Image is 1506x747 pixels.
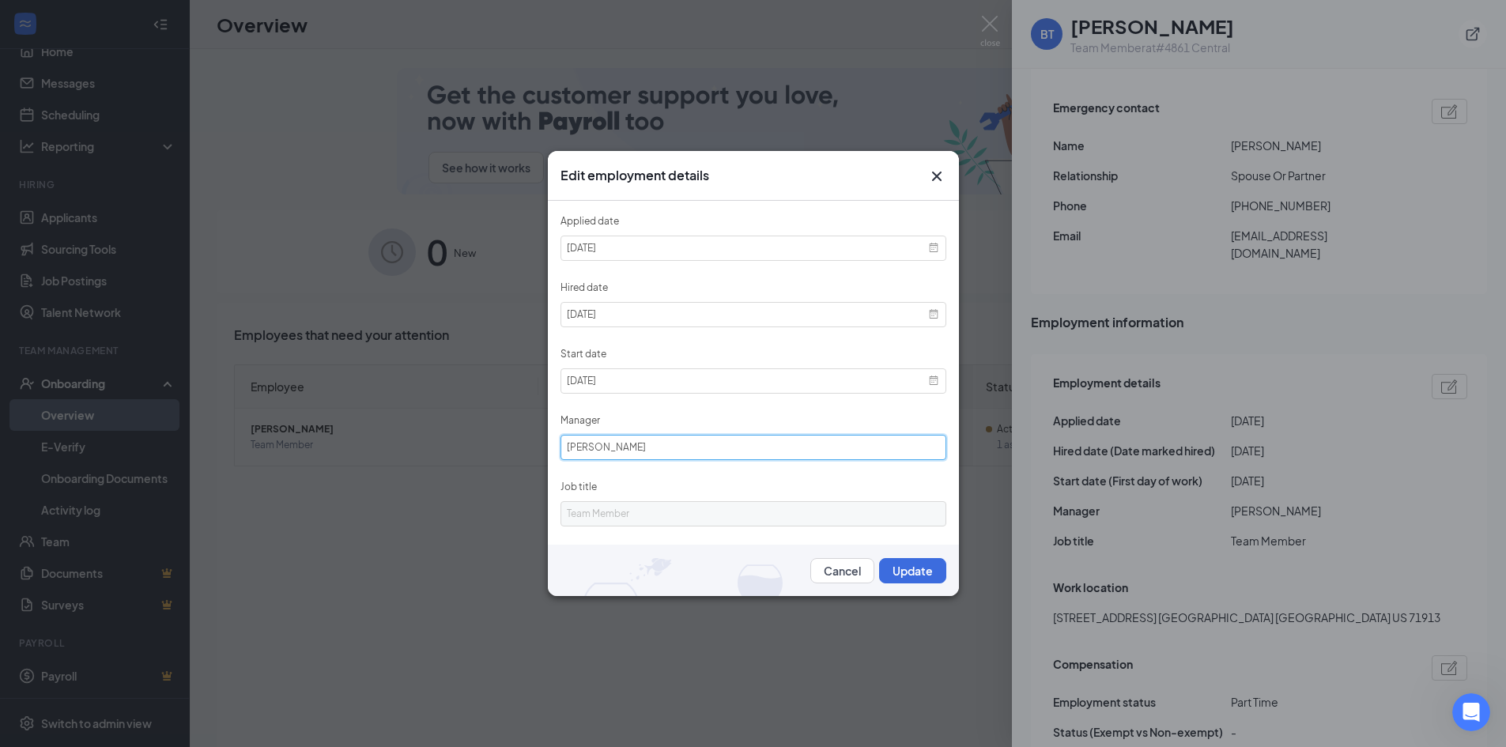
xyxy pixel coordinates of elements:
iframe: Intercom live chat [1452,693,1490,731]
label: Manager [561,414,600,426]
label: Job title [561,481,597,492]
input: Manager [561,435,946,460]
input: Select date [561,368,946,394]
label: Applied date [561,215,619,227]
label: Hired date [561,281,608,293]
button: Close [927,167,946,186]
input: Job title [561,501,946,526]
input: Select date [561,302,946,327]
label: Start date [561,348,606,360]
svg: Cross [927,167,946,186]
input: Select date [561,236,946,261]
button: Cancel [810,558,874,583]
button: Update [879,558,946,583]
h3: Edit employment details [561,167,709,184]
